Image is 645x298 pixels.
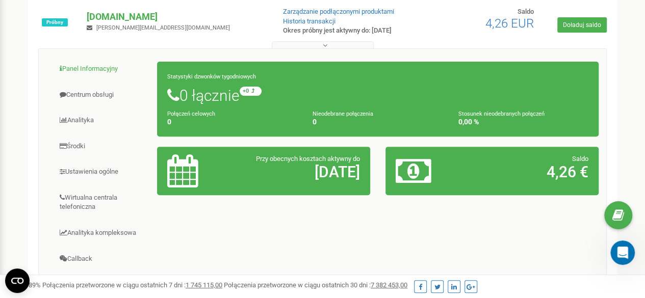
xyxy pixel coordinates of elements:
[29,6,45,22] img: Profile image for Arkadiusz
[7,4,26,23] button: go back
[42,281,222,289] span: Połączenia przetworzone w ciągu ostatnich 7 dni :
[96,24,229,31] span: [PERSON_NAME][EMAIL_ADDRESS][DOMAIN_NAME]
[240,87,262,96] small: +0
[167,87,588,104] h1: 0 łącznie
[46,83,158,107] a: Centrum obsługi
[46,221,158,246] a: Analityka kompleksowa
[465,164,588,180] h2: 4,26 €
[46,57,158,82] a: Panel Informacyjny
[283,17,336,25] a: Historia transakcji
[179,4,197,22] div: Zamknij
[49,5,116,13] h1: [PERSON_NAME]
[371,281,407,289] u: 7 382 453,00
[46,134,158,159] a: Środki
[224,281,407,289] span: Połączenia przetworzone w ciągu ostatnich 30 dni :
[256,155,360,162] span: Przy obecnych kosztach aktywny do
[46,108,158,133] a: Analityka
[65,197,73,205] button: Start recording
[283,26,414,36] p: Okres próbny jest aktywny do: [DATE]
[160,4,179,23] button: Główna
[46,159,158,184] a: Ustawienia ogólne
[16,197,24,205] button: Selektor emotek
[458,118,588,126] h4: 0,00 %
[49,13,147,23] p: Aktywny ponad tydzień temu
[458,111,545,117] small: Stosunek nieodebranych połączeń
[313,111,373,117] small: Nieodebrane połączenia
[46,185,158,220] a: Wirtualna centrala telefoniczna
[485,16,534,31] span: 4,26 EUR
[610,240,635,265] iframe: Intercom live chat
[557,17,607,33] a: Doładuj saldo
[48,197,57,205] button: Załaduj załącznik
[167,118,297,126] h4: 0
[32,197,40,205] button: Selektor plików GIF
[237,164,360,180] h2: [DATE]
[87,10,266,23] p: [DOMAIN_NAME]
[572,155,588,162] span: Saldo
[313,118,443,126] h4: 0
[167,111,215,117] small: Połączeń celowych
[175,193,191,209] button: Wyślij wiadomość…
[5,268,30,293] button: Open CMP widget
[167,73,256,80] small: Statystyki dzwonków tygodniowych
[9,176,195,193] textarea: Napisz wiadomość...
[186,281,222,289] u: 1 745 115,00
[46,247,158,272] a: Callback
[16,159,159,170] div: Proszę, podaj swoje pytanie poniżej ⬇️
[283,8,394,15] a: Zarządzanie podłączonymi produktami
[42,18,68,26] span: Próbny
[518,8,534,15] span: Saldo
